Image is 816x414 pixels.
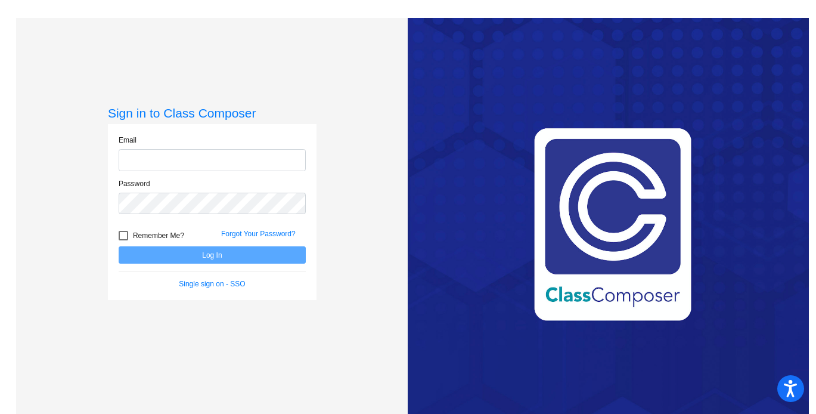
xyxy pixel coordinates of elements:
[133,228,184,243] span: Remember Me?
[119,178,150,189] label: Password
[179,280,245,288] a: Single sign on - SSO
[119,135,136,146] label: Email
[221,230,296,238] a: Forgot Your Password?
[119,246,306,264] button: Log In
[108,106,317,121] h3: Sign in to Class Composer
